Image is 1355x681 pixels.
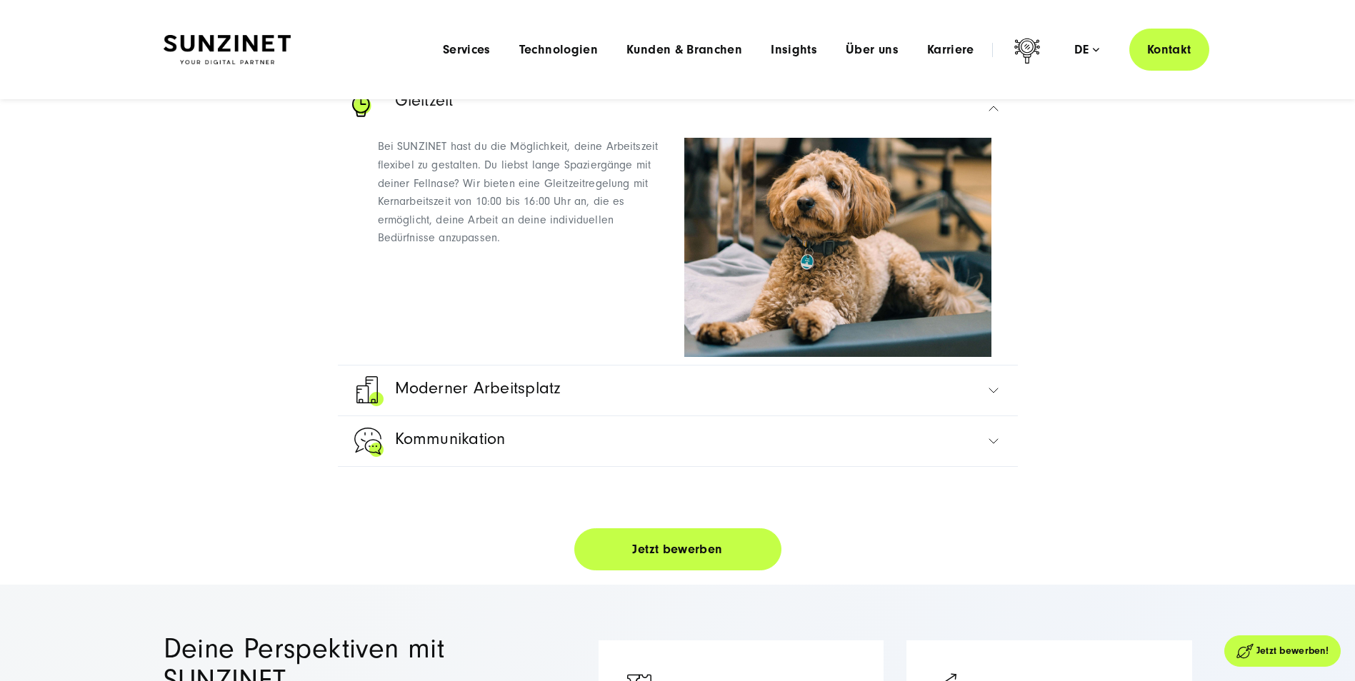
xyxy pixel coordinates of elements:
[771,43,817,57] a: Insights
[1129,29,1209,71] a: Kontakt
[378,140,659,244] span: Bei SUNZINET hast du die Möglichkeit, deine Arbeitszeit flexibel zu gestalten. Du liebst lange Sp...
[574,528,781,570] a: Jetzt bewerben
[352,87,386,121] img: Armbanduhr als Zeichen für Gleitzeit - Digitalagentur SUNZINET
[684,138,991,357] img: Hund-Nala-auf-Körbchen
[352,365,1004,415] a: Moderner-Arbeitsplatz-icon Moderner Arbeitsplatz
[164,35,291,65] img: SUNZINET Full Service Digital Agentur
[1074,43,1099,57] div: de
[395,375,561,409] span: Moderner Arbeitsplatz
[1224,635,1341,667] a: Jetzt bewerben!
[352,78,1004,128] a: Armbanduhr als Zeichen für Gleitzeit - Digitalagentur SUNZINET Gleitzeit
[352,375,386,409] img: Moderner-Arbeitsplatz-icon
[352,425,386,460] img: Kommunikation-icon
[395,87,454,121] span: Gleitzeit
[519,43,598,57] a: Technologien
[395,425,506,460] span: Kommunikation
[443,43,491,57] a: Services
[626,43,742,57] a: Kunden & Branchen
[352,416,1004,466] a: Kommunikation-icon Kommunikation
[846,43,899,57] a: Über uns
[927,43,974,57] a: Karriere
